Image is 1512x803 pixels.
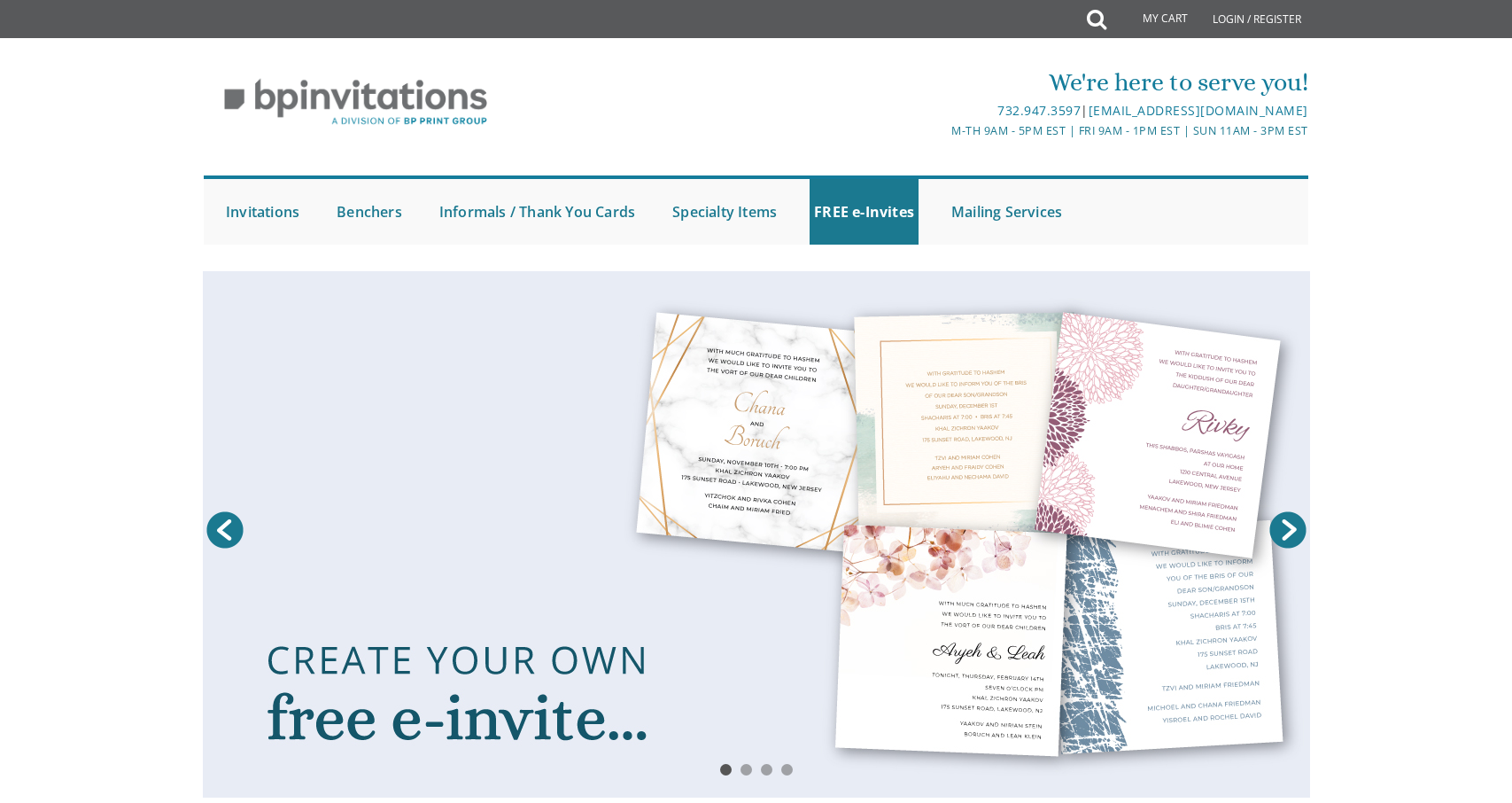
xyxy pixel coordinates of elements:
a: Next [1266,508,1310,552]
div: M-Th 9am - 5pm EST | Fri 9am - 1pm EST | Sun 11am - 3pm EST [573,121,1308,140]
a: Benchers [332,179,407,245]
img: BP Invitation Loft [204,66,508,139]
div: | [573,100,1308,121]
a: Invitations [221,179,304,245]
a: 732.947.3597 [997,102,1081,119]
a: Specialty Items [668,179,781,245]
div: We're here to serve you! [573,65,1308,100]
a: Prev [203,508,247,552]
a: Mailing Services [947,179,1066,245]
a: Informals / Thank You Cards [435,179,640,245]
a: [EMAIL_ADDRESS][DOMAIN_NAME] [1089,102,1308,119]
a: FREE e-Invites [810,179,919,245]
a: My Cart [1105,2,1200,37]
